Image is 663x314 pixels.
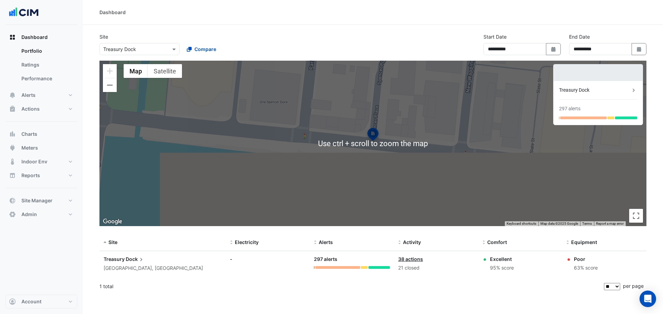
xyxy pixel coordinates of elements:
[21,131,37,138] span: Charts
[6,295,77,308] button: Account
[104,256,125,262] span: Treasury
[629,209,643,223] button: Toggle fullscreen view
[21,92,36,99] span: Alerts
[314,255,390,263] div: 297 alerts
[571,239,597,245] span: Equipment
[574,264,598,272] div: 63% score
[9,34,16,41] app-icon: Dashboard
[483,33,507,40] label: Start Date
[582,222,592,225] a: Terms
[124,64,148,78] button: Show street map
[99,9,126,16] div: Dashboard
[574,255,598,263] div: Poor
[490,264,514,272] div: 95% score
[126,255,145,263] span: Dock
[319,239,333,245] span: Alerts
[559,105,580,112] div: 297 alerts
[182,43,221,55] button: Compare
[21,298,41,305] span: Account
[103,64,117,78] button: Zoom in
[21,144,38,151] span: Meters
[6,30,77,44] button: Dashboard
[540,222,578,225] span: Map data ©2025 Google
[9,197,16,204] app-icon: Site Manager
[99,33,108,40] label: Site
[9,105,16,112] app-icon: Actions
[569,33,590,40] label: End Date
[6,44,77,88] div: Dashboard
[6,141,77,155] button: Meters
[6,155,77,169] button: Indoor Env
[9,158,16,165] app-icon: Indoor Env
[398,256,423,262] a: 38 actions
[403,239,421,245] span: Activity
[9,92,16,99] app-icon: Alerts
[104,264,222,272] div: [GEOGRAPHIC_DATA], [GEOGRAPHIC_DATA]
[636,46,642,52] fa-icon: Select Date
[194,45,216,53] span: Compare
[623,283,644,289] span: per page
[6,207,77,221] button: Admin
[490,255,514,263] div: Excellent
[6,194,77,207] button: Site Manager
[9,131,16,138] app-icon: Charts
[21,197,52,204] span: Site Manager
[487,239,507,245] span: Comfort
[6,169,77,182] button: Reports
[108,239,117,245] span: Site
[16,58,77,72] a: Ratings
[148,64,182,78] button: Show satellite imagery
[365,127,381,143] img: site-pin-selected.svg
[21,34,48,41] span: Dashboard
[8,6,39,19] img: Company Logo
[9,211,16,218] app-icon: Admin
[101,217,124,226] img: Google
[101,217,124,226] a: Open this area in Google Maps (opens a new window)
[6,127,77,141] button: Charts
[596,222,624,225] a: Report a map error
[103,78,117,92] button: Zoom out
[21,211,37,218] span: Admin
[235,239,259,245] span: Electricity
[9,144,16,151] app-icon: Meters
[21,172,40,179] span: Reports
[6,102,77,116] button: Actions
[21,158,47,165] span: Indoor Env
[6,88,77,102] button: Alerts
[21,105,40,112] span: Actions
[9,172,16,179] app-icon: Reports
[16,72,77,85] a: Performance
[230,255,306,263] div: -
[550,46,557,52] fa-icon: Select Date
[99,278,603,295] div: 1 total
[507,221,536,226] button: Keyboard shortcuts
[640,291,656,307] div: Open Intercom Messenger
[559,87,630,94] div: Treasury Dock
[16,44,77,58] a: Portfolio
[398,264,474,272] div: 21 closed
